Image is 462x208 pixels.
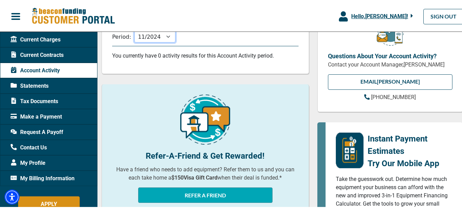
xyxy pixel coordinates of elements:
img: refer-a-friend-icon.png [180,94,230,144]
img: customer-service.png [375,17,406,45]
button: REFER A FRIEND [138,186,273,202]
span: Statements [11,81,49,89]
p: Refer-A-Friend & Get Rewarded! [112,149,299,161]
span: Request A Payoff [11,127,63,135]
a: [PHONE_NUMBER] [364,92,416,100]
p: Contact your Account Manager, [PERSON_NAME] [328,60,452,68]
span: Current Charges [11,35,61,43]
p: Instant Payment Estimates [368,132,452,156]
span: Make a Payment [11,112,62,120]
span: Contact Us [11,143,47,151]
span: [PHONE_NUMBER] [371,93,416,99]
span: My Billing Information [11,173,75,182]
p: Have a friend who needs to add equipment? Refer them to us and you can each take home a when thei... [112,164,299,181]
a: EMAIL[PERSON_NAME] [328,73,452,89]
div: Accessibility Menu [4,188,19,204]
p: Try Our Mobile App [368,156,452,169]
img: mobile-app-logo.png [336,132,364,167]
label: Period: [112,33,131,39]
span: Current Contracts [11,50,64,58]
p: You currently have 0 activity results for this Account Activity period. [112,51,299,59]
b: $150 Visa Gift Card [171,173,217,180]
span: My Profile [11,158,45,166]
span: Hello, [PERSON_NAME] ! [351,12,408,19]
img: Beacon Funding Customer Portal Logo [31,7,115,24]
p: Questions About Your Account Activity? [328,50,452,60]
span: Tax Documents [11,96,58,105]
span: Account Activity [11,65,60,74]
